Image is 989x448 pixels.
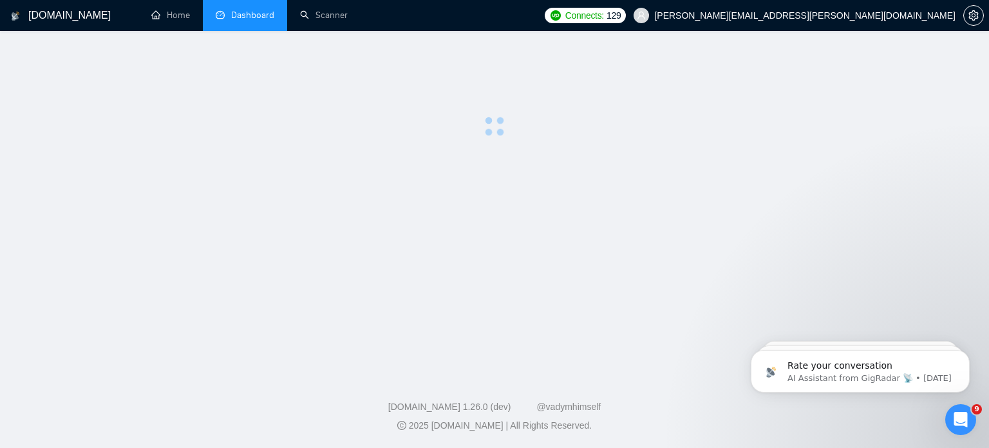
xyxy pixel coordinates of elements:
[972,404,982,414] span: 9
[637,11,646,20] span: user
[963,5,984,26] button: setting
[300,10,348,21] a: searchScanner
[551,10,561,21] img: upwork-logo.png
[963,10,984,21] a: setting
[397,421,406,430] span: copyright
[151,10,190,21] a: homeHome
[565,8,604,23] span: Connects:
[231,10,274,21] span: Dashboard
[964,10,983,21] span: setting
[388,402,511,412] a: [DOMAIN_NAME] 1.26.0 (dev)
[945,404,976,435] iframe: Intercom live chat
[10,419,979,433] div: 2025 [DOMAIN_NAME] | All Rights Reserved.
[607,8,621,23] span: 129
[731,323,989,413] iframe: Intercom notifications message
[216,10,225,19] span: dashboard
[11,6,20,26] img: logo
[536,402,601,412] a: @vadymhimself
